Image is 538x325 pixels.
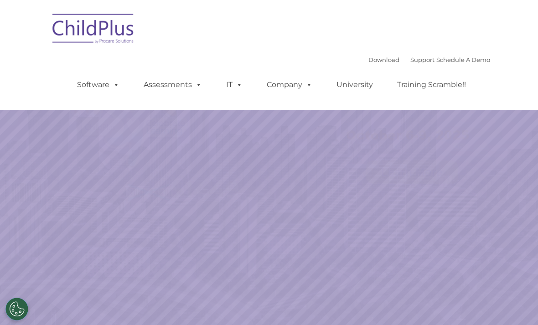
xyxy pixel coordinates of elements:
[410,56,435,63] a: Support
[368,56,490,63] font: |
[48,7,139,53] img: ChildPlus by Procare Solutions
[436,56,490,63] a: Schedule A Demo
[258,76,321,94] a: Company
[217,76,252,94] a: IT
[5,298,28,320] button: Cookies Settings
[327,76,382,94] a: University
[134,76,211,94] a: Assessments
[368,56,399,63] a: Download
[388,76,475,94] a: Training Scramble!!
[68,76,129,94] a: Software
[366,160,458,184] a: Learn More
